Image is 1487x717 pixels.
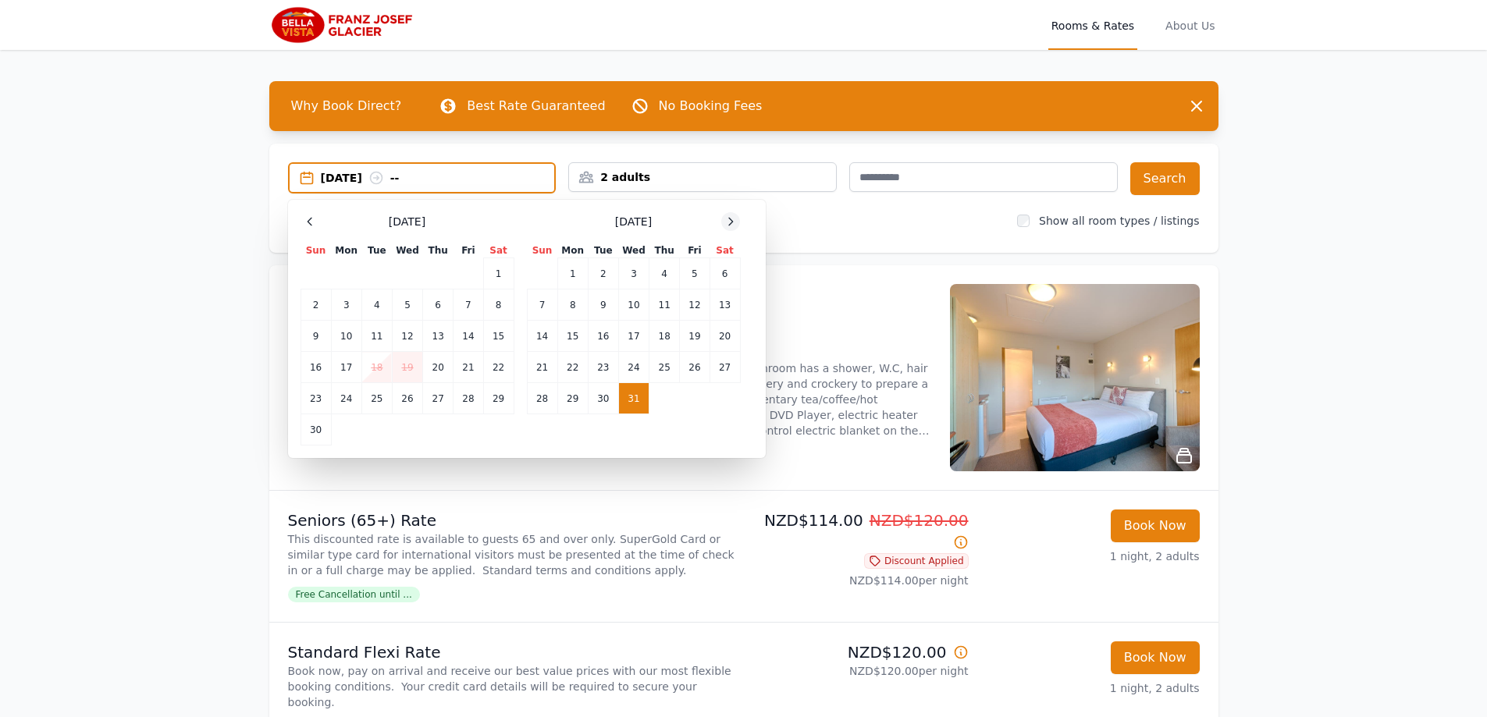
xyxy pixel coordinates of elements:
td: 31 [618,383,649,414]
td: 14 [454,321,483,352]
span: Why Book Direct? [279,91,414,122]
td: 9 [588,289,618,321]
td: 12 [392,321,422,352]
th: Sun [301,243,331,258]
p: NZD$120.00 [750,641,969,663]
td: 11 [649,289,680,321]
td: 26 [680,352,710,383]
td: 16 [301,352,331,383]
th: Wed [392,243,422,258]
td: 4 [361,289,392,321]
td: 27 [423,383,454,414]
p: 1 night, 2 adults [981,680,1200,696]
td: 15 [483,321,514,352]
td: 1 [557,258,588,289]
button: Book Now [1111,641,1200,674]
td: 10 [618,289,649,321]
td: 6 [710,258,740,289]
td: 13 [423,321,454,352]
td: 9 [301,321,331,352]
td: 28 [527,383,557,414]
th: Wed [618,243,649,258]
td: 25 [649,352,680,383]
td: 2 [588,258,618,289]
span: Discount Applied [864,553,969,569]
th: Sun [527,243,557,258]
td: 18 [361,352,392,383]
td: 6 [423,289,454,321]
th: Sat [710,243,740,258]
td: 30 [588,383,618,414]
span: NZD$120.00 [870,511,969,530]
td: 30 [301,414,331,445]
td: 21 [527,352,557,383]
p: No Booking Fees [659,97,763,115]
td: 1 [483,258,514,289]
td: 22 [483,352,514,383]
th: Fri [454,243,483,258]
td: 18 [649,321,680,352]
button: Search [1130,162,1200,195]
span: Free Cancellation until ... [288,587,420,602]
span: [DATE] [389,214,425,229]
td: 28 [454,383,483,414]
td: 12 [680,289,710,321]
th: Tue [588,243,618,258]
span: [DATE] [615,214,652,229]
td: 14 [527,321,557,352]
td: 19 [392,352,422,383]
td: 23 [301,383,331,414]
td: 16 [588,321,618,352]
td: 5 [392,289,422,321]
td: 20 [423,352,454,383]
td: 20 [710,321,740,352]
p: This discounted rate is available to guests 65 and over only. SuperGold Card or similar type card... [288,531,738,578]
button: Book Now [1111,509,1200,542]
td: 15 [557,321,588,352]
td: 24 [331,383,361,414]
td: 11 [361,321,392,352]
td: 29 [557,383,588,414]
td: 10 [331,321,361,352]
td: 23 [588,352,618,383]
p: NZD$120.00 per night [750,663,969,679]
p: NZD$114.00 [750,509,969,553]
td: 17 [331,352,361,383]
td: 5 [680,258,710,289]
th: Thu [423,243,454,258]
td: 21 [454,352,483,383]
p: Best Rate Guaranteed [467,97,605,115]
th: Fri [680,243,710,258]
th: Thu [649,243,680,258]
div: 2 adults [569,169,836,185]
td: 19 [680,321,710,352]
td: 26 [392,383,422,414]
td: 24 [618,352,649,383]
p: 1 night, 2 adults [981,548,1200,564]
p: NZD$114.00 per night [750,573,969,588]
label: Show all room types / listings [1039,215,1199,227]
img: Bella Vista Franz Josef Glacier [269,6,419,44]
td: 7 [454,289,483,321]
td: 13 [710,289,740,321]
td: 17 [618,321,649,352]
td: 8 [557,289,588,321]
p: Seniors (65+) Rate [288,509,738,531]
td: 3 [331,289,361,321]
th: Mon [557,243,588,258]
th: Tue [361,243,392,258]
td: 27 [710,352,740,383]
p: Standard Flexi Rate [288,641,738,663]
td: 3 [618,258,649,289]
td: 25 [361,383,392,414]
td: 4 [649,258,680,289]
th: Sat [483,243,514,258]
div: [DATE] -- [321,170,555,186]
th: Mon [331,243,361,258]
td: 7 [527,289,557,321]
td: 8 [483,289,514,321]
td: 29 [483,383,514,414]
p: Book now, pay on arrival and receive our best value prices with our most flexible booking conditi... [288,663,738,710]
td: 2 [301,289,331,321]
td: 22 [557,352,588,383]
